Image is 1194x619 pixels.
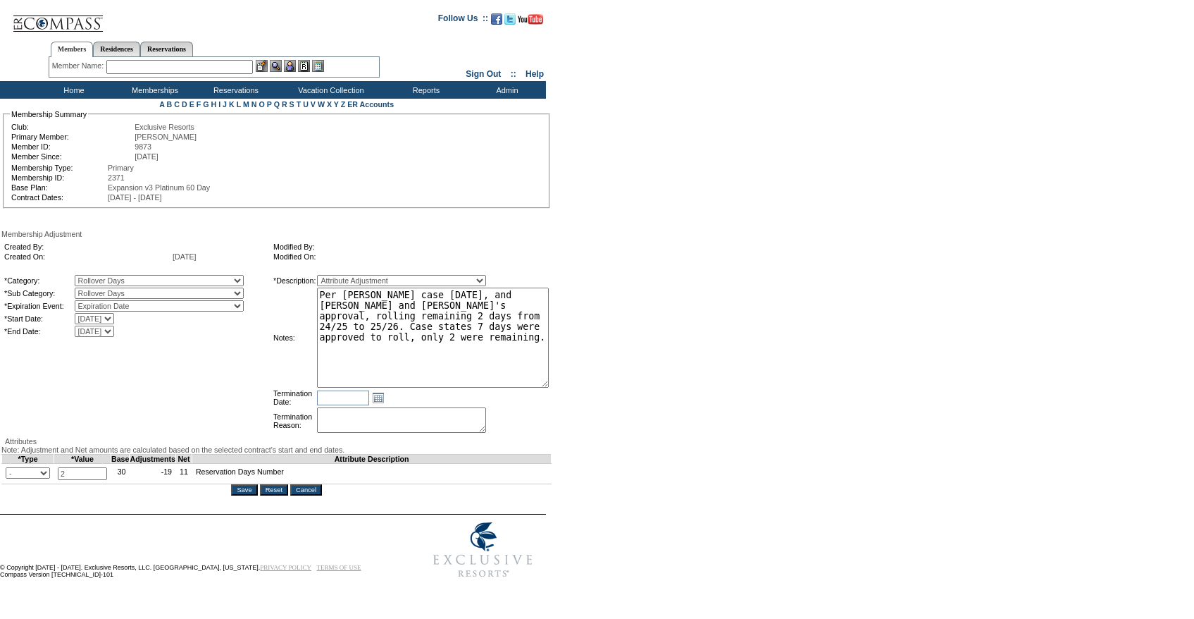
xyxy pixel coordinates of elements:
img: b_edit.gif [256,60,268,72]
td: Follow Us :: [438,12,488,29]
td: Created On: [4,252,171,261]
div: Attributes [1,437,552,446]
a: Help [526,69,544,79]
td: Created By: [4,243,171,251]
img: Exclusive Resorts [420,515,546,585]
a: F [197,100,201,109]
a: V [311,100,316,109]
a: Sign Out [466,69,501,79]
td: 11 [176,464,192,484]
a: Open the calendar popup. [371,390,386,405]
td: Modified On: [273,252,537,261]
a: Subscribe to our YouTube Channel [518,18,543,26]
td: Club: [11,123,133,131]
a: L [237,100,241,109]
a: N [251,100,257,109]
a: K [229,100,235,109]
img: Become our fan on Facebook [491,13,502,25]
a: U [303,100,309,109]
span: Primary [108,164,134,172]
td: *Value [54,455,111,464]
img: Compass Home [12,4,104,32]
span: [DATE] - [DATE] [108,193,162,202]
td: Contract Dates: [11,193,106,202]
td: Notes: [273,288,316,388]
a: W [318,100,325,109]
span: [PERSON_NAME] [135,133,197,141]
span: 2371 [108,173,125,182]
span: Expansion v3 Platinum 60 Day [108,183,210,192]
a: Become our fan on Facebook [491,18,502,26]
a: Members [51,42,94,57]
td: 30 [111,464,130,484]
img: View [270,60,282,72]
td: Primary Member: [11,133,133,141]
td: Member Since: [11,152,133,161]
td: *Start Date: [4,313,73,324]
legend: Membership Summary [10,110,88,118]
a: M [243,100,249,109]
input: Save [231,484,257,496]
img: Follow us on Twitter [504,13,516,25]
a: Residences [93,42,140,56]
a: ER Accounts [347,100,394,109]
td: Membership ID: [11,173,106,182]
a: R [282,100,287,109]
a: Follow us on Twitter [504,18,516,26]
a: Z [341,100,346,109]
a: G [203,100,209,109]
img: b_calculator.gif [312,60,324,72]
a: C [174,100,180,109]
td: Termination Reason: [273,407,316,434]
a: E [189,100,194,109]
a: O [259,100,264,109]
td: *Type [2,455,54,464]
span: [DATE] [135,152,158,161]
td: *Expiration Event: [4,300,73,312]
td: Net [176,455,192,464]
div: Member Name: [52,60,106,72]
td: Modified By: [273,243,537,251]
td: Reports [384,81,465,99]
a: Q [274,100,280,109]
td: Admin [465,81,546,99]
td: Home [32,81,113,99]
td: Base Plan: [11,183,106,192]
div: Note: Adjustment and Net amounts are calculated based on the selected contract's start and end da... [1,446,552,454]
a: Y [334,100,339,109]
a: J [223,100,227,109]
a: T [297,100,301,109]
div: Membership Adjustment [1,230,552,238]
a: TERMS OF USE [317,564,361,571]
td: -19 [130,464,176,484]
img: Reservations [298,60,310,72]
a: Reservations [140,42,193,56]
td: *Category: [4,275,73,286]
span: Exclusive Resorts [135,123,194,131]
a: PRIVACY POLICY [260,564,311,571]
a: B [167,100,173,109]
img: Impersonate [284,60,296,72]
td: Vacation Collection [275,81,384,99]
a: H [211,100,216,109]
input: Cancel [290,484,322,496]
a: S [290,100,294,109]
td: Reservation Days Number [192,464,552,484]
span: [DATE] [173,252,197,261]
td: Attribute Description [192,455,552,464]
a: X [327,100,332,109]
td: Member ID: [11,142,133,151]
td: Termination Date: [273,389,316,406]
input: Reset [260,484,288,496]
a: I [218,100,220,109]
a: D [182,100,187,109]
td: Memberships [113,81,194,99]
img: Subscribe to our YouTube Channel [518,14,543,25]
span: 9873 [135,142,151,151]
td: Base [111,455,130,464]
td: Adjustments [130,455,176,464]
td: *Description: [273,275,316,286]
a: P [267,100,272,109]
td: Reservations [194,81,275,99]
td: *End Date: [4,326,73,337]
